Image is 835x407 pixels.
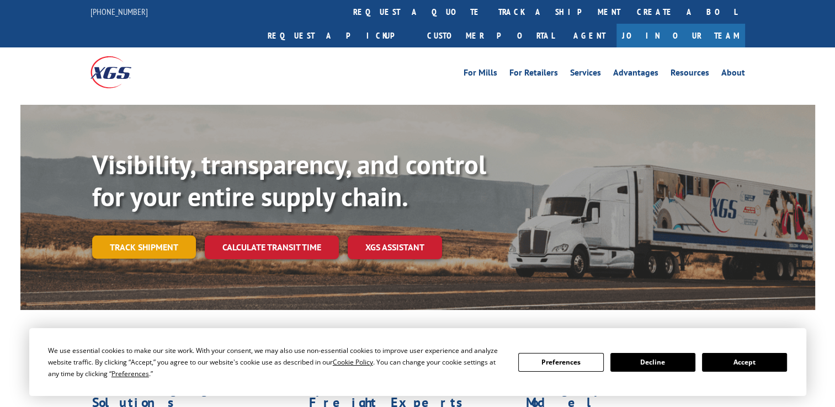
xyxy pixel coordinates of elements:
[419,24,562,47] a: Customer Portal
[721,68,745,81] a: About
[570,68,601,81] a: Services
[671,68,709,81] a: Resources
[702,353,787,372] button: Accept
[464,68,497,81] a: For Mills
[348,235,442,259] a: XGS ASSISTANT
[333,357,373,367] span: Cookie Policy
[509,68,558,81] a: For Retailers
[562,24,616,47] a: Agent
[610,353,695,372] button: Decline
[29,328,806,396] div: Cookie Consent Prompt
[92,147,486,213] b: Visibility, transparency, and control for your entire supply chain.
[259,24,419,47] a: Request a pickup
[613,68,658,81] a: Advantages
[111,369,149,378] span: Preferences
[48,345,505,379] div: We use essential cookies to make our site work. With your consent, we may also use non-essential ...
[205,235,339,259] a: Calculate transit time
[91,6,148,17] a: [PHONE_NUMBER]
[616,24,745,47] a: Join Our Team
[518,353,603,372] button: Preferences
[92,235,196,259] a: Track shipment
